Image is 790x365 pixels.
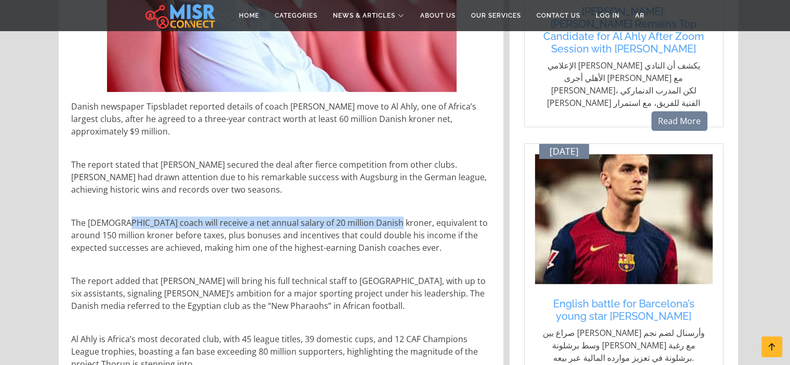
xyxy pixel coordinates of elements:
[550,146,579,157] span: [DATE]
[71,217,493,254] p: The [DEMOGRAPHIC_DATA] coach will receive a net annual salary of 20 million Danish kroner, equiva...
[145,3,215,29] img: main.misr_connect
[325,6,412,25] a: News & Articles
[333,11,395,20] span: News & Articles
[529,6,588,25] a: Contact Us
[540,327,707,364] p: صراع بين [PERSON_NAME] وأرسنال لضم نجم وسط برشلونة [PERSON_NAME] مع رغبة برشلونة في تعزيز موارده ...
[540,59,707,121] p: الإعلامي [PERSON_NAME] يكشف أن النادي الأهلي أجرى [PERSON_NAME] مع [PERSON_NAME]، لكن المدرب الدن...
[463,6,529,25] a: Our Services
[71,158,493,196] p: The report stated that [PERSON_NAME] secured the deal after fierce competition from other clubs. ...
[267,6,325,25] a: Categories
[651,111,707,131] a: Read More
[540,298,707,322] a: English battle for Barcelona’s young star [PERSON_NAME]
[71,100,493,138] p: Danish newspaper Tipsbladet reported details of coach [PERSON_NAME] move to Al Ahly, one of Afric...
[627,6,652,25] a: AR
[71,275,493,312] p: The report added that [PERSON_NAME] will bring his full technical staff to [GEOGRAPHIC_DATA], wit...
[231,6,267,25] a: Home
[412,6,463,25] a: About Us
[588,6,627,25] a: Log in
[535,154,713,284] img: مارك كاسادو لاعب وسط برشلونة في ملعب التدريب.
